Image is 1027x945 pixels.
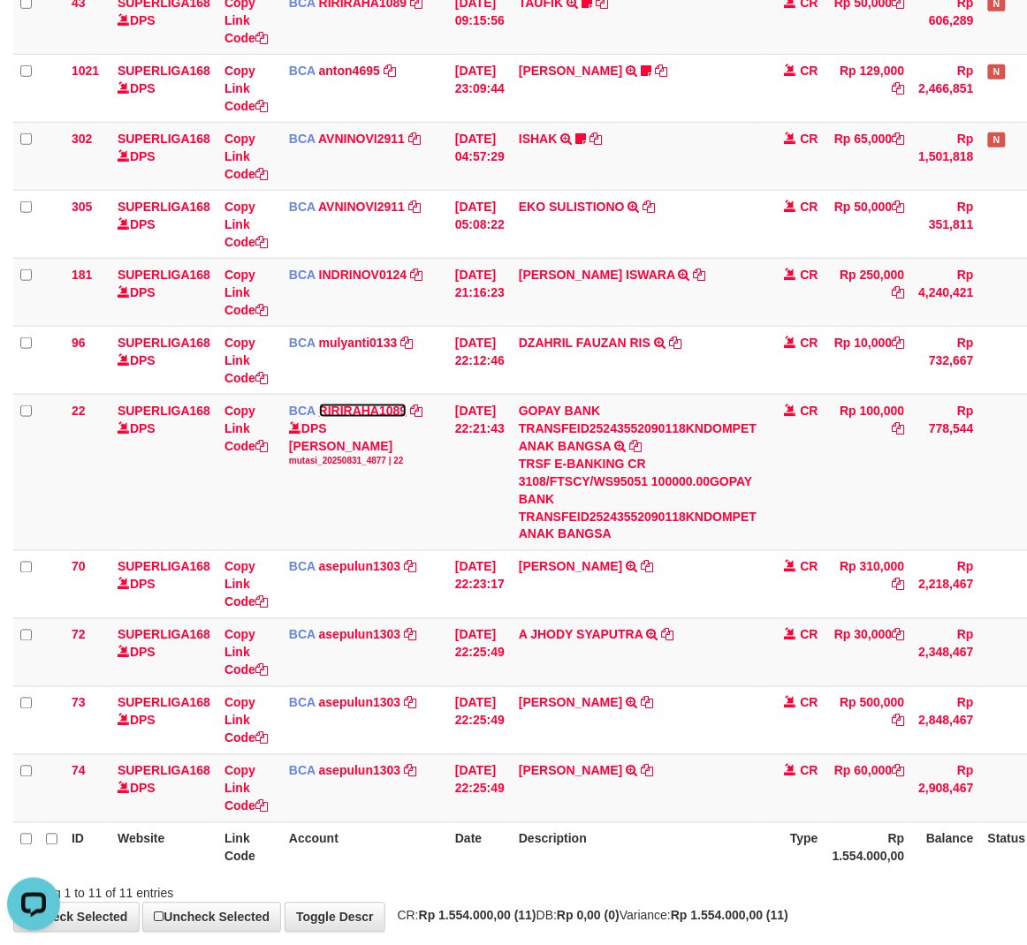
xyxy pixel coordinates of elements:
strong: Rp 1.554.000,00 (11) [419,909,536,923]
span: BCA [289,764,316,778]
th: Date [448,822,512,873]
a: Copy Link Code [224,200,268,249]
a: GOPAY BANK TRANSFEID25243552090118KNDOMPET ANAK BANGSA [519,404,757,453]
td: DPS [110,550,217,618]
a: Copy Link Code [224,696,268,745]
span: Has Note [988,132,1006,147]
span: BCA [289,336,316,350]
a: Copy Link Code [224,336,268,385]
a: Toggle Descr [285,903,385,933]
a: SUPERLIGA168 [118,64,210,78]
td: Rp 778,544 [912,394,981,550]
a: [PERSON_NAME] [519,64,622,78]
a: Copy asepulun1303 to clipboard [404,628,416,642]
a: Copy Link Code [224,268,268,317]
td: Rp 310,000 [825,550,912,618]
td: DPS [110,54,217,122]
td: Rp 732,667 [912,326,981,394]
span: CR [801,560,818,574]
a: Copy RIRIRAHA1089 to clipboard [410,404,422,418]
th: Balance [912,822,981,873]
a: RIRIRAHA1089 [319,404,407,418]
a: Copy MUHAMMAD ALAMSUDDI to clipboard [641,560,653,574]
td: DPS [110,686,217,754]
th: Link Code [217,822,282,873]
a: Copy ISHAK to clipboard [590,132,602,146]
a: asepulun1303 [319,560,401,574]
a: Copy Rp 30,000 to clipboard [893,628,905,642]
a: Copy Rp 250,000 to clipboard [893,285,905,299]
a: Copy LIAN TINA to clipboard [641,764,653,778]
a: Copy Rp 10,000 to clipboard [893,336,905,350]
a: Copy asepulun1303 to clipboard [404,696,416,710]
a: Copy Link Code [224,628,268,677]
td: Rp 2,218,467 [912,550,981,618]
td: DPS [110,754,217,822]
span: 70 [72,560,86,574]
a: Copy EKO SULISTIONO to clipboard [643,200,656,214]
span: CR [801,764,818,778]
a: Copy Link Code [224,764,268,813]
button: Open LiveChat chat widget [7,7,60,60]
td: Rp 351,811 [912,190,981,258]
td: [DATE] 23:09:44 [448,54,512,122]
a: Copy anton4695 to clipboard [384,64,396,78]
span: CR: DB: Variance: [389,909,789,923]
th: Type [764,822,825,873]
td: [DATE] 22:25:49 [448,754,512,822]
a: mulyanti0133 [319,336,398,350]
a: SUPERLIGA168 [118,404,210,418]
a: Copy DIONYSIUS ISWARA to clipboard [694,268,706,282]
a: asepulun1303 [319,628,401,642]
a: A JHODY SYAPUTRA [519,628,643,642]
span: BCA [289,200,316,214]
th: Description [512,822,764,873]
a: Copy Link Code [224,132,268,181]
td: [DATE] 04:57:29 [448,122,512,190]
td: DPS [110,394,217,550]
a: Copy Link Code [224,64,268,113]
span: BCA [289,64,316,78]
a: ISHAK [519,132,558,146]
td: Rp 65,000 [825,122,912,190]
strong: Rp 1.554.000,00 (11) [671,909,788,923]
a: EKO SULISTIONO [519,200,625,214]
span: CR [801,268,818,282]
a: Copy AVNINOVI2911 to clipboard [408,132,421,146]
td: [DATE] 21:16:23 [448,258,512,326]
span: 302 [72,132,92,146]
a: Copy SRI BASUKI to clipboard [655,64,667,78]
th: Website [110,822,217,873]
td: Rp 129,000 [825,54,912,122]
span: Has Note [988,64,1006,79]
a: SUPERLIGA168 [118,132,210,146]
span: CR [801,404,818,418]
a: AVNINOVI2911 [318,132,405,146]
td: Rp 250,000 [825,258,912,326]
a: SUPERLIGA168 [118,560,210,574]
span: 1021 [72,64,99,78]
span: 181 [72,268,92,282]
a: INDRINOV0124 [319,268,407,282]
a: Copy Link Code [224,560,268,609]
td: [DATE] 22:25:49 [448,618,512,686]
span: CR [801,200,818,214]
span: CR [801,132,818,146]
a: Copy Rp 500,000 to clipboard [893,714,905,728]
div: TRSF E-BANKING CR 3108/FTSCY/WS95051 100000.00GOPAY BANK TRANSFEID25243552090118KNDOMPET ANAK BANGSA [519,455,757,543]
td: DPS [110,258,217,326]
a: Copy Link Code [224,404,268,453]
td: Rp 100,000 [825,394,912,550]
a: SUPERLIGA168 [118,628,210,642]
td: DPS [110,326,217,394]
td: DPS [110,618,217,686]
a: SUPERLIGA168 [118,268,210,282]
span: CR [801,336,818,350]
span: CR [801,628,818,642]
strong: Rp 0,00 (0) [557,909,620,923]
span: 22 [72,404,86,418]
span: 74 [72,764,86,778]
a: SUPERLIGA168 [118,200,210,214]
td: DPS [110,122,217,190]
span: BCA [289,696,316,710]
